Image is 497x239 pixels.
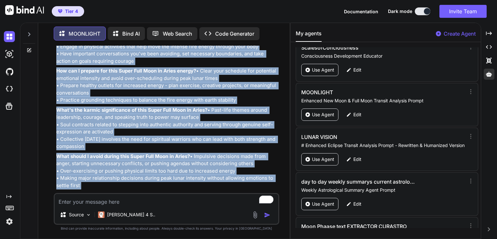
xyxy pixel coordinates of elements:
p: # Enhanced Eclipse Transit Analysis Prompt - Rewritten & Humanized Version [301,142,465,149]
p: [PERSON_NAME] 4 S.. [107,211,155,218]
p: Enhanced New Moon & Full Moon Transit Analysis Prompt [301,97,465,104]
img: githubDark [4,66,15,77]
p: Use Agent [312,201,334,207]
p: Use Agent [312,111,334,118]
p: Use Agent [312,67,334,73]
h3: day to day weekly summarys current astrology [301,178,416,186]
p: Edit [353,201,361,207]
p: Weekly Astrological Summary Agent Prompt [301,187,465,193]
img: Bind AI [5,5,44,15]
p: Create Agent [444,30,476,38]
h3: LUNAR VISION [301,133,416,141]
button: Documentation [344,8,378,15]
img: Pick Models [86,212,91,218]
span: Dark mode [388,8,412,15]
strong: What's the karmic significance of this Super Full Moon in Aries? [56,107,207,113]
strong: How can I prepare for this Super Full Moon in Aries energy? [56,68,196,74]
textarea: To enrich screen reader interactions, please activate Accessibility in Grammarly extension settings [55,194,278,206]
h3: MOONLIGHT [301,88,416,96]
img: attachment [251,211,259,219]
strong: What should I avoid during this Super Full Moon in Aries? [56,153,190,159]
img: icon [264,212,271,218]
p: Source [69,211,84,218]
p: • Past-life themes around leadership, courage, and speaking truth to power may surface • Soul con... [56,107,278,150]
img: darkChat [4,31,15,42]
h3: Moon Phaase text EXTRACTOR CURASTRO [301,222,416,230]
p: Use Agent [312,156,334,163]
p: Consciousness Development Educator [301,53,465,59]
img: premium [58,9,62,13]
p: Bind AI [122,30,140,38]
p: Code Generator [215,30,254,38]
p: Edit [353,111,361,118]
p: Web Search [163,30,192,38]
p: • Clear your schedule for potential emotional intensity and avoid over-scheduling during peak lun... [56,67,278,104]
span: Tier 4 [65,8,78,15]
img: cloudideIcon [4,84,15,95]
p: Edit [353,67,361,73]
button: Invite Team [439,5,487,18]
img: darkAi-studio [4,49,15,60]
button: premiumTier 4 [52,6,84,17]
p: • Focus on releasing people-pleasing patterns and manifesting authentic self-expression • Engage ... [56,28,278,65]
span: Documentation [344,9,378,14]
button: My agents [296,29,322,42]
h3: ScalesofConciousness [301,44,416,51]
p: • Impulsive decisions made from anger, starting unnecessary conflicts, or pushing agendas without... [56,153,278,189]
p: Edit [353,156,361,163]
img: settings [4,216,15,227]
img: Claude 4 Sonnet [98,211,105,218]
p: Bind can provide inaccurate information, including about people. Always double-check its answers.... [54,226,279,231]
p: MOONLIGHT [69,30,100,38]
